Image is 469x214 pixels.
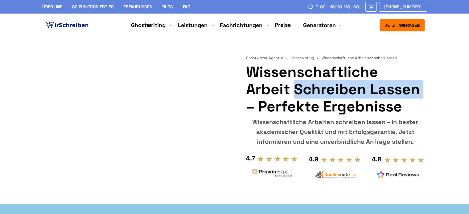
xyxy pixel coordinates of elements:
a: Ghostwriting [290,55,320,60]
h1: Wissenschaftliche Arbeit schreiben lassen – perfekte Ergebnisse [246,63,424,115]
img: stars [321,156,361,163]
a: Fachrichtungen [220,22,262,29]
img: provenexpert [251,168,293,179]
a: Blog [162,4,173,10]
span: 9:00 - 18:00 Mo.-So. [316,4,360,9]
a: Über uns [42,4,62,10]
img: stars [257,155,298,162]
a: So funktioniert es [72,4,113,10]
img: realreviews [377,171,419,178]
a: Generatoren [303,22,336,29]
div: Wissenschaftliche Arbeiten schreiben lassen – in bester akademischer Qualität und mit Erfolgsgara... [246,117,424,147]
div: 4.8 [372,154,381,164]
a: Ghostwriter Agentur [246,55,289,60]
button: Jetzt anfragen [380,19,425,31]
div: 4.9 [309,154,318,164]
img: Email [368,4,374,9]
span: [PHONE_NUMBER] [384,4,422,9]
img: stars [384,157,424,164]
a: [PHONE_NUMBER] [379,2,427,12]
a: FAQ [183,4,190,10]
a: Preise [275,21,291,28]
img: logo ghostwriter-österreich [45,21,90,30]
div: 4.7 [246,153,255,163]
a: Erfahrungen [123,4,152,10]
a: Leistungen [178,22,208,29]
a: Ghostwriting [131,22,166,29]
img: kundennote [314,170,356,179]
img: Schedule [308,4,313,9]
span: Wissenschaftliche Arbeit schreiben lassen [321,55,397,60]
